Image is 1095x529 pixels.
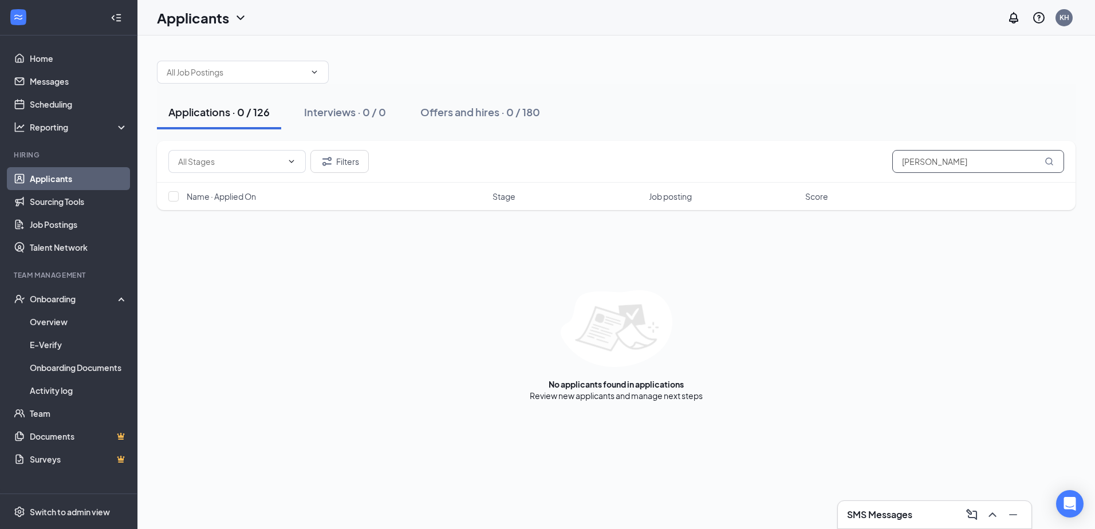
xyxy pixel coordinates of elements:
button: Filter Filters [310,150,369,173]
a: Messages [30,70,128,93]
a: Job Postings [30,213,128,236]
svg: Minimize [1006,508,1020,522]
a: Applicants [30,167,128,190]
a: Onboarding Documents [30,356,128,379]
div: Reporting [30,121,128,133]
svg: UserCheck [14,293,25,305]
a: Scheduling [30,93,128,116]
img: empty-state [561,290,672,367]
button: ComposeMessage [963,506,981,524]
div: Interviews · 0 / 0 [304,105,386,119]
svg: Notifications [1007,11,1021,25]
a: Activity log [30,379,128,402]
svg: Filter [320,155,334,168]
span: Stage [493,191,515,202]
svg: ChevronDown [234,11,247,25]
svg: Collapse [111,12,122,23]
span: Score [805,191,828,202]
a: Team [30,402,128,425]
div: Onboarding [30,293,118,305]
div: Applications · 0 / 126 [168,105,270,119]
svg: QuestionInfo [1032,11,1046,25]
svg: ChevronDown [287,157,296,166]
div: Open Intercom Messenger [1056,490,1084,518]
svg: Settings [14,506,25,518]
button: Minimize [1004,506,1022,524]
a: Sourcing Tools [30,190,128,213]
a: E-Verify [30,333,128,356]
svg: MagnifyingGlass [1045,157,1054,166]
div: Switch to admin view [30,506,110,518]
h1: Applicants [157,8,229,27]
div: No applicants found in applications [549,378,684,390]
h3: SMS Messages [847,508,912,521]
button: ChevronUp [983,506,1002,524]
span: Job posting [649,191,692,202]
input: All Stages [178,155,282,168]
svg: Analysis [14,121,25,133]
div: Team Management [14,270,125,280]
a: Overview [30,310,128,333]
div: KH [1059,13,1069,22]
a: DocumentsCrown [30,425,128,448]
input: All Job Postings [167,66,305,78]
a: Talent Network [30,236,128,259]
input: Search in applications [892,150,1064,173]
span: Name · Applied On [187,191,256,202]
div: Offers and hires · 0 / 180 [420,105,540,119]
svg: WorkstreamLogo [13,11,24,23]
svg: ComposeMessage [965,508,979,522]
svg: ChevronDown [310,68,319,77]
a: SurveysCrown [30,448,128,471]
a: Home [30,47,128,70]
div: Hiring [14,150,125,160]
svg: ChevronUp [986,508,999,522]
div: Review new applicants and manage next steps [530,390,703,401]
